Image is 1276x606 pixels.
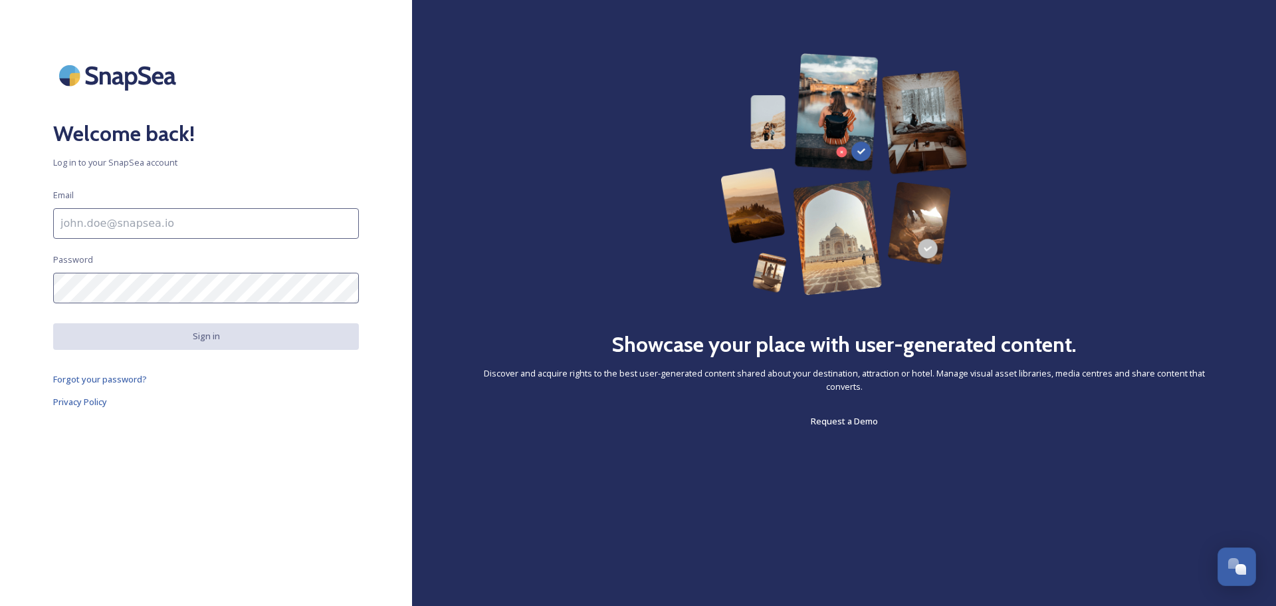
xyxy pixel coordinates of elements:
[53,373,147,385] span: Forgot your password?
[53,118,359,150] h2: Welcome back!
[811,415,878,427] span: Request a Demo
[53,371,359,387] a: Forgot your password?
[53,396,107,408] span: Privacy Policy
[611,329,1077,361] h2: Showcase your place with user-generated content.
[53,323,359,349] button: Sign in
[53,53,186,98] img: SnapSea Logo
[720,53,968,295] img: 63b42ca75bacad526042e722_Group%20154-p-800.png
[53,394,359,410] a: Privacy Policy
[53,189,74,202] span: Email
[53,253,93,266] span: Password
[53,208,359,239] input: john.doe@snapsea.io
[53,156,359,169] span: Log in to your SnapSea account
[465,367,1223,392] span: Discover and acquire rights to the best user-generated content shared about your destination, att...
[1218,547,1256,586] button: Open Chat
[811,413,878,429] a: Request a Demo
